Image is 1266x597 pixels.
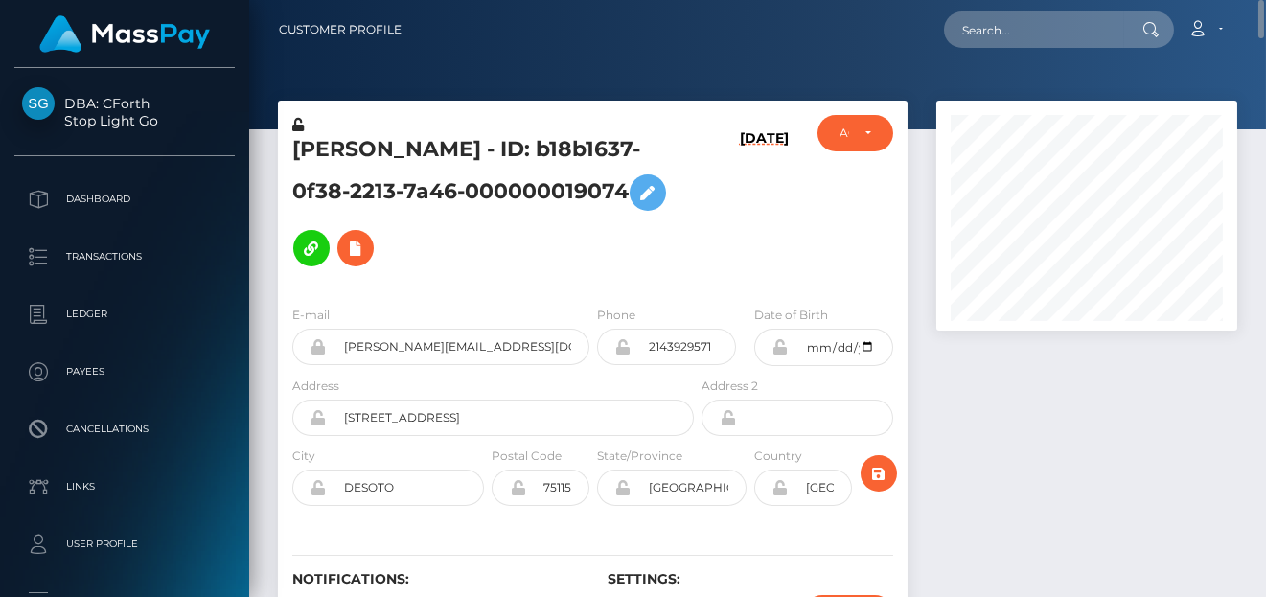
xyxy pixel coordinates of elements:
label: Address 2 [702,378,758,395]
img: MassPay Logo [39,15,210,53]
a: Cancellations [14,405,235,453]
label: State/Province [597,448,682,465]
a: Ledger [14,290,235,338]
label: E-mail [292,307,330,324]
p: Payees [22,357,227,386]
label: Postal Code [492,448,562,465]
a: Customer Profile [279,10,402,50]
a: User Profile [14,520,235,568]
p: Ledger [22,300,227,329]
input: Search... [944,11,1124,48]
p: Links [22,472,227,501]
h5: [PERSON_NAME] - ID: b18b1637-0f38-2213-7a46-000000019074 [292,135,683,276]
label: City [292,448,315,465]
a: Dashboard [14,175,235,223]
img: Stop Light Go [22,87,55,120]
label: Country [754,448,802,465]
p: Transactions [22,242,227,271]
a: Transactions [14,233,235,281]
h6: Settings: [608,571,894,587]
h6: [DATE] [740,130,789,283]
a: Payees [14,348,235,396]
a: Links [14,463,235,511]
label: Address [292,378,339,395]
p: Dashboard [22,185,227,214]
label: Date of Birth [754,307,828,324]
button: ACTIVE [817,115,894,151]
p: User Profile [22,530,227,559]
div: ACTIVE [840,126,850,141]
label: Phone [597,307,635,324]
p: Cancellations [22,415,227,444]
h6: Notifications: [292,571,579,587]
span: DBA: CForth Stop Light Go [14,95,235,129]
